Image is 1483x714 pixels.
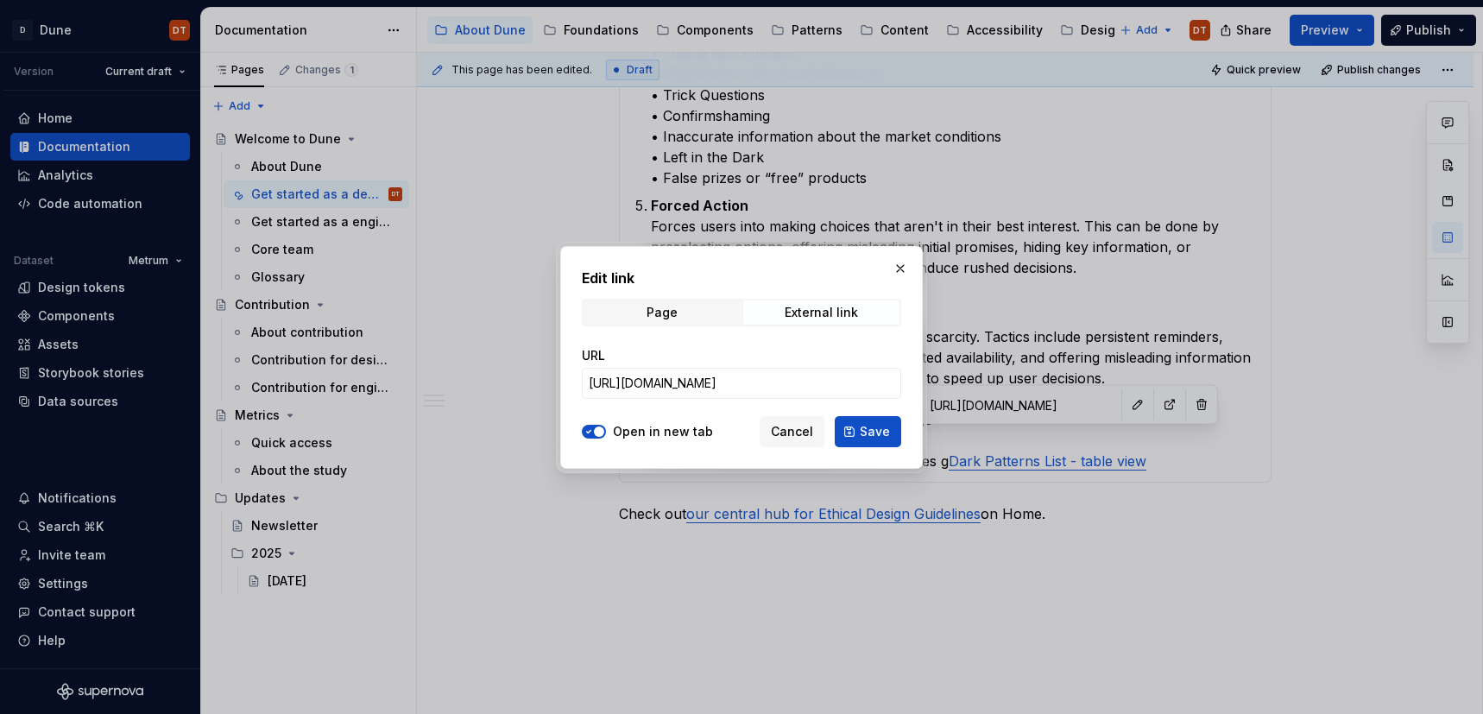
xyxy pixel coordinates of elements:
[613,423,713,440] label: Open in new tab
[647,306,678,319] div: Page
[582,347,605,364] label: URL
[771,423,813,440] span: Cancel
[835,416,901,447] button: Save
[760,416,824,447] button: Cancel
[785,306,858,319] div: External link
[860,423,890,440] span: Save
[582,368,901,399] input: https://
[582,268,901,288] h2: Edit link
